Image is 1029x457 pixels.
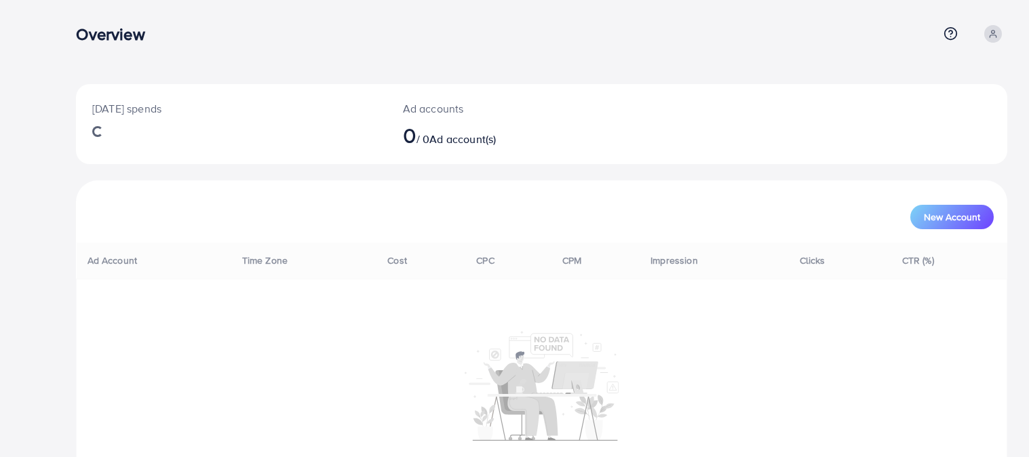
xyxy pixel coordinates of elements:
h2: / 0 [403,122,603,148]
h3: Overview [76,24,155,44]
p: Ad accounts [403,100,603,117]
p: [DATE] spends [92,100,370,117]
button: New Account [910,205,994,229]
span: New Account [924,212,980,222]
span: Ad account(s) [429,132,496,146]
span: 0 [403,119,416,151]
